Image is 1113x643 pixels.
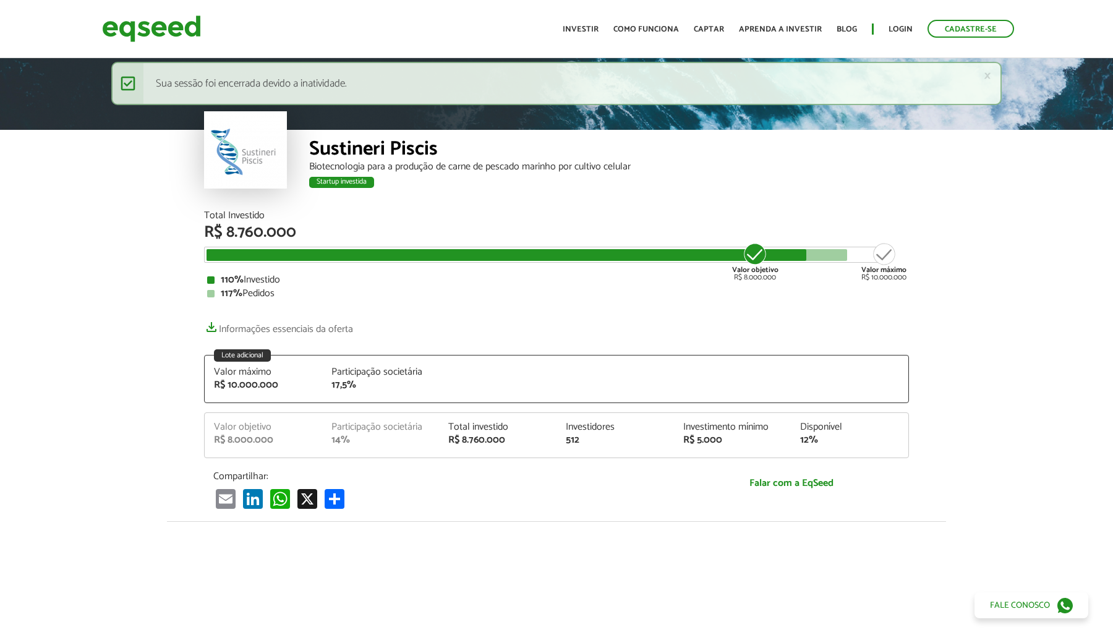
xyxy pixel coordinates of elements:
img: EqSeed [102,12,201,45]
div: R$ 10.000.000 [861,242,906,281]
div: 14% [331,435,430,445]
strong: 117% [221,285,242,302]
div: Lote adicional [214,349,271,362]
a: Captar [694,25,724,33]
a: Investir [563,25,599,33]
div: 17,5% [331,380,430,390]
a: Como funciona [613,25,679,33]
div: R$ 10.000.000 [214,380,313,390]
div: Disponível [800,422,899,432]
div: Biotecnologia para a produção de carne de pescado marinho por cultivo celular [309,162,909,172]
a: Email [213,488,238,509]
div: Participação societária [331,422,430,432]
a: LinkedIn [241,488,265,509]
div: Investidores [566,422,665,432]
div: Sua sessão foi encerrada devido a inatividade. [111,62,1002,105]
a: Blog [837,25,857,33]
a: × [984,69,991,82]
strong: 110% [221,271,244,288]
a: WhatsApp [268,488,292,509]
div: Total Investido [204,211,909,221]
div: Startup investida [309,177,374,188]
a: Falar com a EqSeed [683,471,900,496]
div: R$ 8.760.000 [448,435,547,445]
a: Fale conosco [974,592,1088,618]
div: Participação societária [331,367,430,377]
div: 12% [800,435,899,445]
a: Cadastre-se [927,20,1014,38]
div: R$ 8.000.000 [214,435,313,445]
a: Login [889,25,913,33]
div: Pedidos [207,289,906,299]
a: Share [322,488,347,509]
strong: Valor máximo [861,264,906,276]
p: Compartilhar: [213,471,665,482]
a: Informações essenciais da oferta [204,317,353,334]
div: R$ 8.760.000 [204,224,909,241]
div: Total investido [448,422,547,432]
div: Valor objetivo [214,422,313,432]
div: Investido [207,275,906,285]
div: Sustineri Piscis [309,139,909,162]
div: 512 [566,435,665,445]
div: R$ 5.000 [683,435,782,445]
a: Aprenda a investir [739,25,822,33]
a: X [295,488,320,509]
div: Valor máximo [214,367,313,377]
div: R$ 8.000.000 [732,242,778,281]
strong: Valor objetivo [732,264,778,276]
div: Investimento mínimo [683,422,782,432]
